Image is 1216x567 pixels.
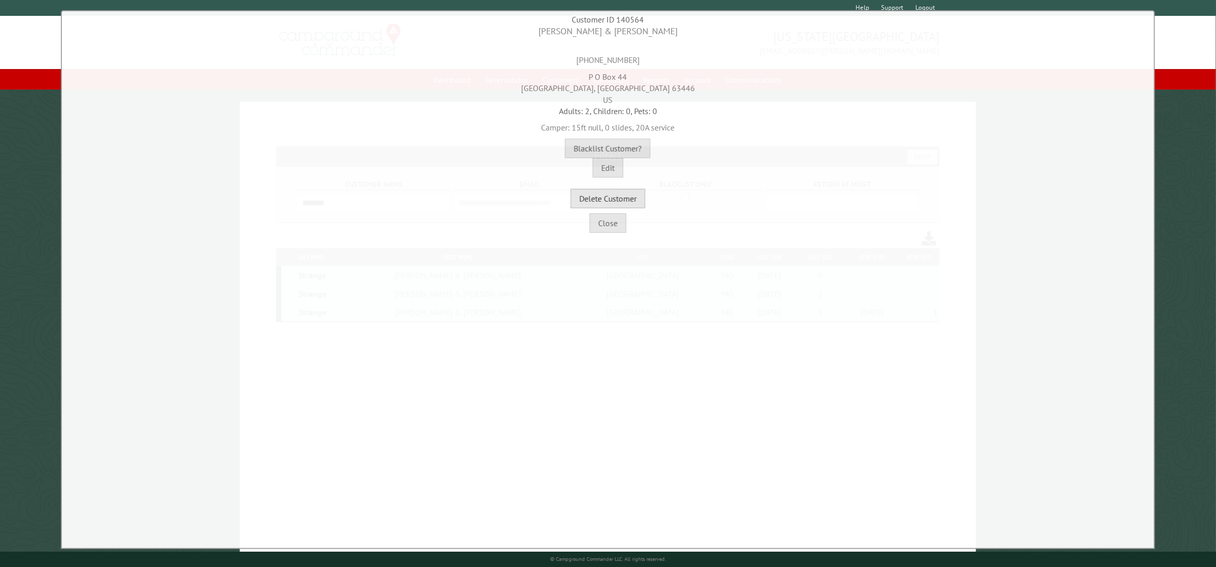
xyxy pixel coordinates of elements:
div: [PERSON_NAME] & [PERSON_NAME] [64,25,1152,38]
div: Customer ID 140564 [64,14,1152,25]
div: Camper: 15ft null, 0 slides, 20A service [64,117,1152,133]
button: Blacklist Customer? [565,139,650,158]
button: Edit [593,158,623,178]
button: Close [590,213,626,233]
button: Delete Customer [571,189,645,208]
div: [PHONE_NUMBER] [64,38,1152,66]
div: P O Box 44 [GEOGRAPHIC_DATA], [GEOGRAPHIC_DATA] 63446 US [64,66,1152,105]
div: Adults: 2, Children: 0, Pets: 0 [64,105,1152,117]
small: © Campground Commander LLC. All rights reserved. [550,556,666,562]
